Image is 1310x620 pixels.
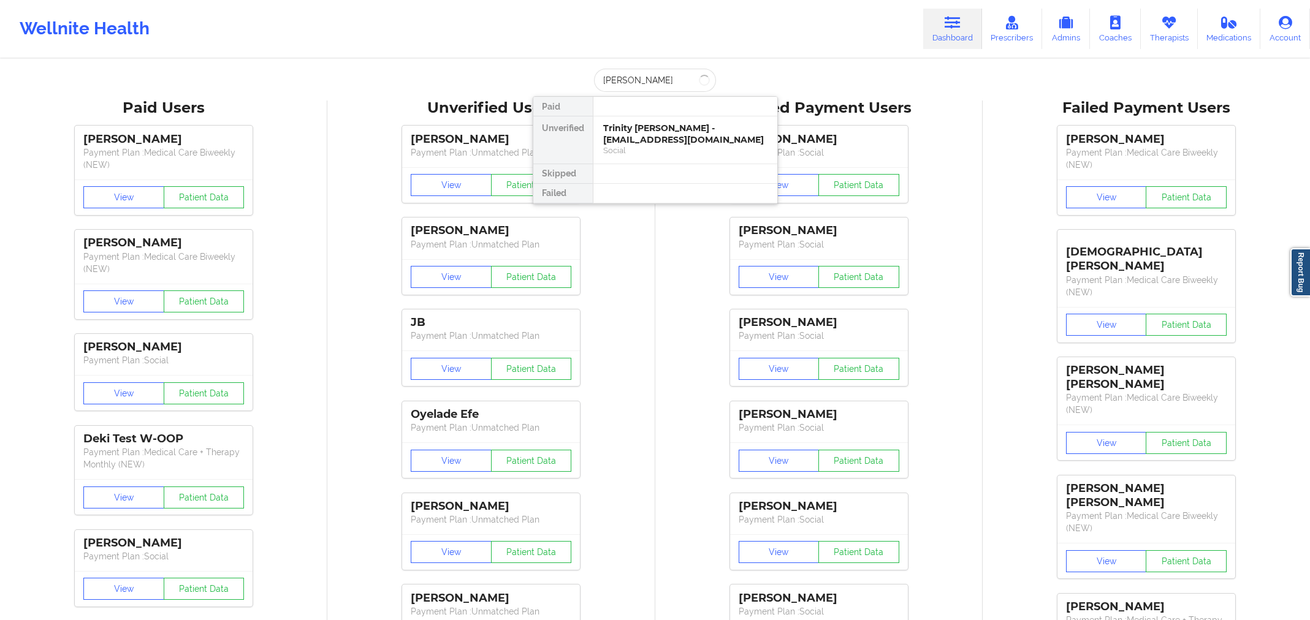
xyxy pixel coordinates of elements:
button: View [739,450,820,472]
button: View [411,266,492,288]
p: Payment Plan : Medical Care Biweekly (NEW) [83,146,244,171]
button: Patient Data [164,290,245,312]
a: Coaches [1090,9,1141,49]
div: Unverified [533,116,593,164]
button: View [83,290,164,312]
div: [PERSON_NAME] [83,132,244,146]
a: Admins [1042,9,1090,49]
p: Payment Plan : Medical Care Biweekly (NEW) [1066,274,1227,298]
div: Oyelade Efe [411,407,571,422]
div: [PERSON_NAME] [739,316,899,330]
p: Payment Plan : Unmatched Plan [411,238,571,251]
button: Patient Data [818,450,899,472]
p: Payment Plan : Social [739,513,899,526]
p: Payment Plan : Medical Care Biweekly (NEW) [1066,510,1227,534]
div: [PERSON_NAME] [PERSON_NAME] [1066,482,1227,510]
p: Payment Plan : Medical Care Biweekly (NEW) [83,251,244,275]
div: [PERSON_NAME] [1066,600,1227,614]
div: [PERSON_NAME] [411,591,571,605]
div: [PERSON_NAME] [739,591,899,605]
div: [PERSON_NAME] [83,340,244,354]
button: View [411,450,492,472]
button: View [739,174,820,196]
button: Patient Data [491,450,572,472]
button: View [83,486,164,508]
button: View [1066,550,1147,572]
div: [PERSON_NAME] [PERSON_NAME] [1066,363,1227,391]
button: View [83,186,164,208]
button: Patient Data [818,266,899,288]
button: Patient Data [491,541,572,563]
div: [PERSON_NAME] [739,499,899,513]
div: [PERSON_NAME] [739,132,899,146]
div: [PERSON_NAME] [411,499,571,513]
div: JB [411,316,571,330]
p: Payment Plan : Social [739,330,899,342]
button: View [1066,314,1147,336]
a: Therapists [1141,9,1198,49]
p: Payment Plan : Unmatched Plan [411,605,571,618]
div: Paid [533,97,593,116]
a: Medications [1198,9,1261,49]
div: Failed Payment Users [991,99,1301,118]
a: Report Bug [1290,248,1310,297]
p: Payment Plan : Social [83,550,244,562]
p: Payment Plan : Unmatched Plan [411,513,571,526]
div: [PERSON_NAME] [83,236,244,250]
button: View [739,266,820,288]
div: [PERSON_NAME] [83,536,244,550]
div: Unverified Users [336,99,646,118]
div: Deki Test W-OOP [83,432,244,446]
button: View [411,541,492,563]
button: Patient Data [1146,314,1227,336]
button: View [739,358,820,380]
p: Payment Plan : Unmatched Plan [411,330,571,342]
button: View [1066,432,1147,454]
button: Patient Data [164,382,245,404]
p: Payment Plan : Social [739,422,899,434]
button: Patient Data [1146,550,1227,572]
button: View [411,358,492,380]
div: Social [603,145,767,156]
p: Payment Plan : Medical Care Biweekly (NEW) [1066,146,1227,171]
button: Patient Data [164,486,245,508]
div: [PERSON_NAME] [739,224,899,238]
button: View [739,541,820,563]
button: Patient Data [491,266,572,288]
p: Payment Plan : Unmatched Plan [411,146,571,159]
button: Patient Data [164,186,245,208]
button: Patient Data [1146,186,1227,208]
a: Dashboard [923,9,982,49]
p: Payment Plan : Social [739,238,899,251]
div: [PERSON_NAME] [411,224,571,238]
div: Trinity [PERSON_NAME] - [EMAIL_ADDRESS][DOMAIN_NAME] [603,123,767,145]
button: View [1066,186,1147,208]
button: View [83,578,164,600]
button: View [83,382,164,404]
button: Patient Data [1146,432,1227,454]
p: Payment Plan : Unmatched Plan [411,422,571,434]
p: Payment Plan : Social [83,354,244,366]
button: Patient Data [164,578,245,600]
button: Patient Data [491,358,572,380]
div: [DEMOGRAPHIC_DATA][PERSON_NAME] [1066,236,1227,273]
div: [PERSON_NAME] [739,407,899,422]
button: Patient Data [818,358,899,380]
p: Payment Plan : Social [739,146,899,159]
div: Skipped [533,164,593,184]
p: Payment Plan : Social [739,605,899,618]
div: Failed [533,184,593,203]
a: Prescribers [982,9,1043,49]
button: Patient Data [491,174,572,196]
div: Skipped Payment Users [664,99,974,118]
button: Patient Data [818,541,899,563]
div: [PERSON_NAME] [1066,132,1227,146]
p: Payment Plan : Medical Care + Therapy Monthly (NEW) [83,446,244,471]
a: Account [1260,9,1310,49]
div: [PERSON_NAME] [411,132,571,146]
button: View [411,174,492,196]
p: Payment Plan : Medical Care Biweekly (NEW) [1066,391,1227,416]
button: Patient Data [818,174,899,196]
div: Paid Users [9,99,319,118]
